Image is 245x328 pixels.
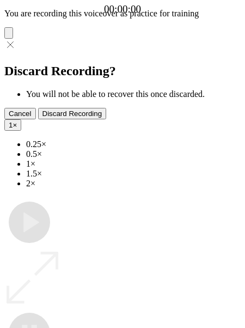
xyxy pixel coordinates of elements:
p: You are recording this voiceover as practice for training [4,9,241,19]
li: You will not be able to recover this once discarded. [26,89,241,99]
button: Cancel [4,108,36,119]
h2: Discard Recording? [4,64,241,78]
button: 1× [4,119,21,131]
li: 0.25× [26,139,241,149]
li: 1× [26,159,241,169]
li: 1.5× [26,169,241,179]
span: 1 [9,121,13,129]
li: 2× [26,179,241,189]
a: 00:00:00 [104,3,141,15]
li: 0.5× [26,149,241,159]
button: Discard Recording [38,108,107,119]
